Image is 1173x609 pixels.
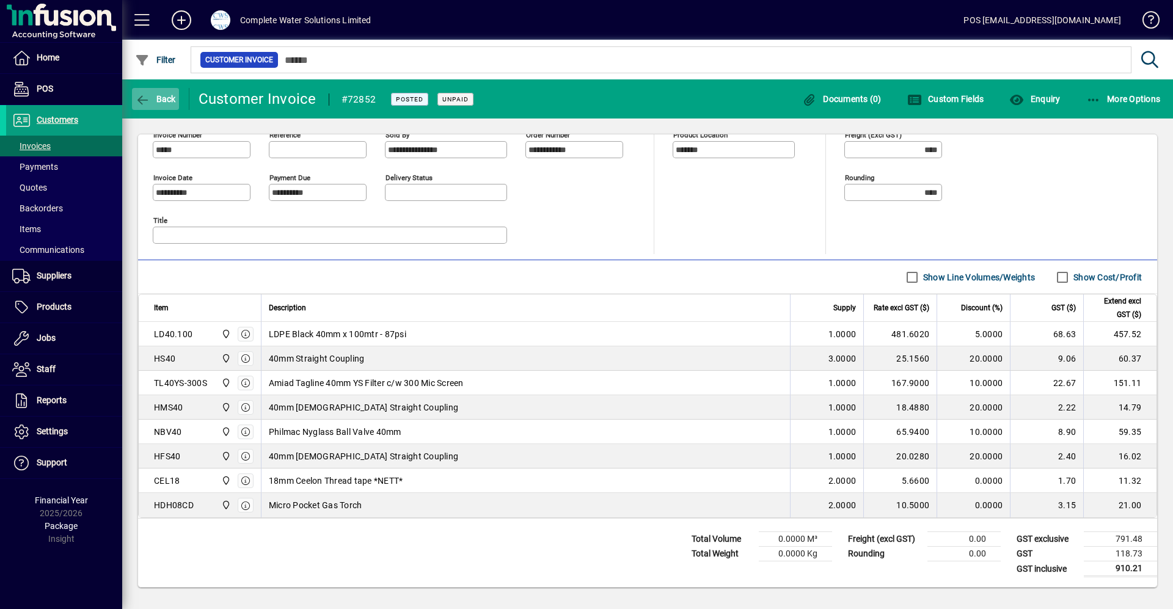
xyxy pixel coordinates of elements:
td: 10.0000 [937,420,1010,444]
mat-label: Title [153,216,167,225]
div: 5.6600 [871,475,929,487]
td: 1.70 [1010,469,1083,493]
td: Total Weight [685,547,759,561]
mat-label: Delivery status [386,173,433,182]
span: More Options [1086,94,1161,104]
span: Enquiry [1009,94,1060,104]
a: Items [6,219,122,239]
mat-label: Sold by [386,131,409,139]
a: Backorders [6,198,122,219]
span: Amiad Tagline 40mm YS Filter c/w 300 Mic Screen [269,377,464,389]
div: HMS40 [154,401,183,414]
td: 8.90 [1010,420,1083,444]
td: Freight (excl GST) [842,532,927,547]
mat-label: Invoice date [153,173,192,182]
span: Customer Invoice [205,54,273,66]
td: 3.15 [1010,493,1083,517]
a: POS [6,74,122,104]
td: 0.0000 M³ [759,532,832,547]
span: Invoices [12,141,51,151]
a: Suppliers [6,261,122,291]
div: 481.6020 [871,328,929,340]
span: Items [12,224,41,234]
span: Supply [833,301,856,315]
td: 59.35 [1083,420,1157,444]
td: 22.67 [1010,371,1083,395]
a: Knowledge Base [1133,2,1158,42]
span: Item [154,301,169,315]
a: Communications [6,239,122,260]
span: LDPE Black 40mm x 100mtr - 87psi [269,328,406,340]
mat-label: Freight (excl GST) [845,131,902,139]
td: 2.22 [1010,395,1083,420]
div: 25.1560 [871,352,929,365]
button: Documents (0) [799,88,885,110]
span: Extend excl GST ($) [1091,294,1141,321]
mat-label: Product location [673,131,728,139]
div: HDH08CD [154,499,194,511]
div: LD40.100 [154,328,192,340]
button: Profile [201,9,240,31]
button: Custom Fields [904,88,987,110]
button: Add [162,9,201,31]
span: Unpaid [442,95,469,103]
td: 11.32 [1083,469,1157,493]
span: Motueka [218,376,232,390]
td: Rounding [842,547,927,561]
span: Products [37,302,71,312]
span: Package [45,521,78,531]
td: 60.37 [1083,346,1157,371]
td: 118.73 [1084,547,1157,561]
button: Enquiry [1006,88,1063,110]
a: Quotes [6,177,122,198]
span: Custom Fields [907,94,984,104]
span: Suppliers [37,271,71,280]
mat-label: Rounding [845,173,874,182]
span: Philmac Nyglass Ball Valve 40mm [269,426,401,438]
span: 40mm [DEMOGRAPHIC_DATA] Straight Coupling [269,450,458,462]
div: #72852 [342,90,376,109]
div: 20.0280 [871,450,929,462]
span: Reports [37,395,67,405]
span: Motueka [218,425,232,439]
mat-label: Order number [526,131,570,139]
a: Home [6,43,122,73]
div: CEL18 [154,475,180,487]
div: TL40YS-300S [154,377,207,389]
a: Payments [6,156,122,177]
span: Motueka [218,450,232,463]
span: Quotes [12,183,47,192]
span: Customers [37,115,78,125]
span: Home [37,53,59,62]
td: 2.40 [1010,444,1083,469]
td: 5.0000 [937,322,1010,346]
span: Communications [12,245,84,255]
span: Settings [37,426,68,436]
td: 0.0000 [937,469,1010,493]
div: Complete Water Solutions Limited [240,10,371,30]
span: 18mm Ceelon Thread tape *NETT* [269,475,403,487]
a: Jobs [6,323,122,354]
app-page-header-button: Back [122,88,189,110]
span: 1.0000 [828,401,857,414]
td: 910.21 [1084,561,1157,577]
span: 2.0000 [828,499,857,511]
td: 10.0000 [937,371,1010,395]
span: Staff [37,364,56,374]
span: Motueka [218,401,232,414]
mat-label: Reference [269,131,301,139]
div: 65.9400 [871,426,929,438]
span: Back [135,94,176,104]
span: Description [269,301,306,315]
span: Motueka [218,327,232,341]
td: 791.48 [1084,532,1157,547]
span: Support [37,458,67,467]
a: Invoices [6,136,122,156]
a: Staff [6,354,122,385]
mat-label: Invoice number [153,131,202,139]
td: GST exclusive [1010,532,1084,547]
a: Support [6,448,122,478]
div: HS40 [154,352,175,365]
button: Filter [132,49,179,71]
span: Posted [396,95,423,103]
